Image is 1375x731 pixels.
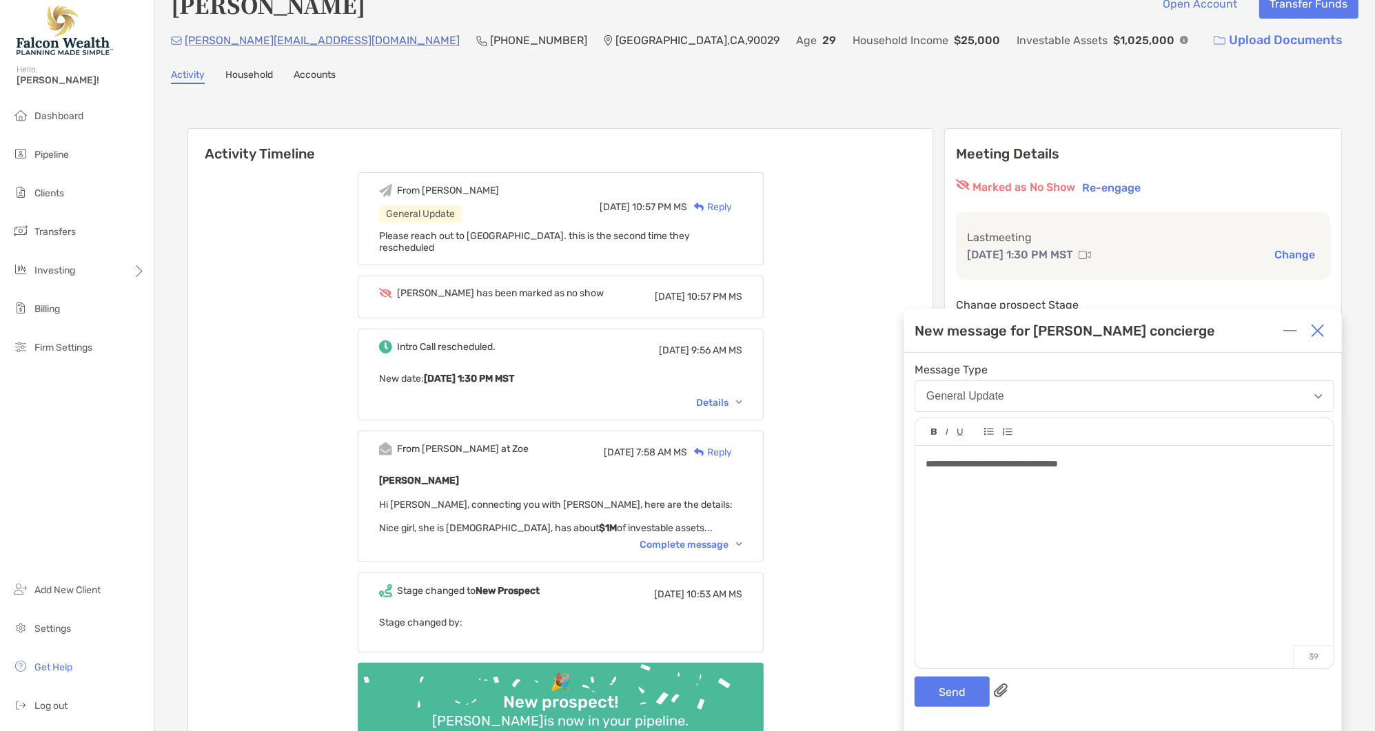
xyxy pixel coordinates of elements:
img: Reply icon [694,203,704,212]
img: Event icon [379,442,392,455]
span: [DATE] [604,446,634,458]
div: General Update [926,390,1004,402]
img: pipeline icon [12,145,29,162]
span: Message Type [915,363,1334,376]
span: Hi [PERSON_NAME], connecting you with [PERSON_NAME], here are the details: Nice girl, she is [DEM... [379,499,733,534]
span: Get Help [34,661,72,673]
img: Editor control icon [1002,428,1012,436]
img: Info Icon [1180,36,1188,44]
img: Expand or collapse [1283,324,1297,338]
div: Intro Call rescheduled. [397,341,496,353]
span: [DATE] [659,344,689,356]
p: Stage changed by: [379,614,742,631]
img: Email Icon [171,37,182,45]
span: 10:57 PM MS [687,291,742,302]
span: Log out [34,700,68,712]
p: [PHONE_NUMBER] [490,32,587,49]
span: Firm Settings [34,342,92,353]
img: Event icon [379,584,392,597]
img: Editor control icon [931,429,937,435]
img: communication type [1079,249,1091,260]
span: 9:56 AM MS [691,344,742,356]
span: 7:58 AM MS [636,446,687,458]
span: Add New Client [34,584,101,596]
img: Event icon [379,288,392,298]
img: Editor control icon [957,429,964,436]
img: add_new_client icon [12,581,29,597]
span: Billing [34,303,60,315]
img: red eyr [956,179,970,190]
b: New Prospect [476,585,540,597]
img: logout icon [12,697,29,713]
button: Re-engage [1078,179,1145,196]
span: Transfers [34,226,76,238]
div: [PERSON_NAME] is now in your pipeline. [427,712,694,729]
button: Change [1270,247,1319,262]
p: Marked as No Show [972,179,1075,196]
a: Household [225,69,273,84]
img: settings icon [12,619,29,636]
a: Accounts [294,69,336,84]
img: Close [1311,324,1325,338]
button: Send [915,677,990,707]
p: New date : [379,370,742,387]
strong: $1M [599,522,617,534]
img: Falcon Wealth Planning Logo [17,6,113,55]
span: [PERSON_NAME]! [17,74,145,86]
div: New prospect! [498,692,624,712]
div: From [PERSON_NAME] [397,185,499,196]
div: [PERSON_NAME] has been marked as no show [397,287,604,299]
p: $25,000 [954,32,1000,49]
b: [PERSON_NAME] [379,475,459,486]
img: Editor control icon [946,429,948,435]
img: button icon [1214,36,1225,45]
div: From [PERSON_NAME] at Zoe [397,443,529,455]
img: get-help icon [12,658,29,675]
p: [GEOGRAPHIC_DATA] , CA , 90029 [615,32,780,49]
img: billing icon [12,300,29,316]
img: Phone Icon [476,35,487,46]
img: Confetti [358,663,764,727]
p: 29 [822,32,836,49]
div: Reply [687,200,732,214]
img: paperclip attachments [994,683,1008,697]
span: Investing [34,265,75,276]
img: Location Icon [604,35,613,46]
span: Please reach out to [GEOGRAPHIC_DATA]. this is the second time they rescheduled [379,230,690,254]
p: Meeting Details [956,145,1330,163]
div: Stage changed to [397,585,540,597]
div: 🎉 [544,672,576,692]
button: General Update [915,380,1334,412]
img: Event icon [379,340,392,353]
h6: Activity Timeline [188,129,933,162]
p: Last meeting [967,229,1319,246]
div: Reply [687,445,732,460]
span: Clients [34,187,64,199]
span: Dashboard [34,110,83,122]
img: Event icon [379,184,392,197]
img: clients icon [12,184,29,200]
span: [DATE] [654,588,684,600]
div: General Update [379,205,462,223]
span: 10:53 AM MS [686,588,742,600]
img: Editor control icon [984,428,994,435]
img: transfers icon [12,223,29,239]
img: dashboard icon [12,107,29,123]
a: Activity [171,69,205,84]
p: Age [796,32,817,49]
img: investing icon [12,261,29,278]
img: Reply icon [694,448,704,457]
div: Details [696,397,742,409]
p: $1,025,000 [1113,32,1174,49]
a: Upload Documents [1205,25,1352,55]
span: 10:57 PM MS [632,201,687,213]
img: Chevron icon [736,400,742,404]
p: [PERSON_NAME][EMAIL_ADDRESS][DOMAIN_NAME] [185,32,460,49]
div: New message for [PERSON_NAME] concierge [915,322,1215,339]
b: [DATE] 1:30 PM MST [424,373,514,384]
p: 39 [1293,645,1334,668]
p: Change prospect Stage [956,296,1330,313]
div: Complete message [640,539,742,550]
p: [DATE] 1:30 PM MST [967,246,1073,263]
span: Pipeline [34,149,69,161]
